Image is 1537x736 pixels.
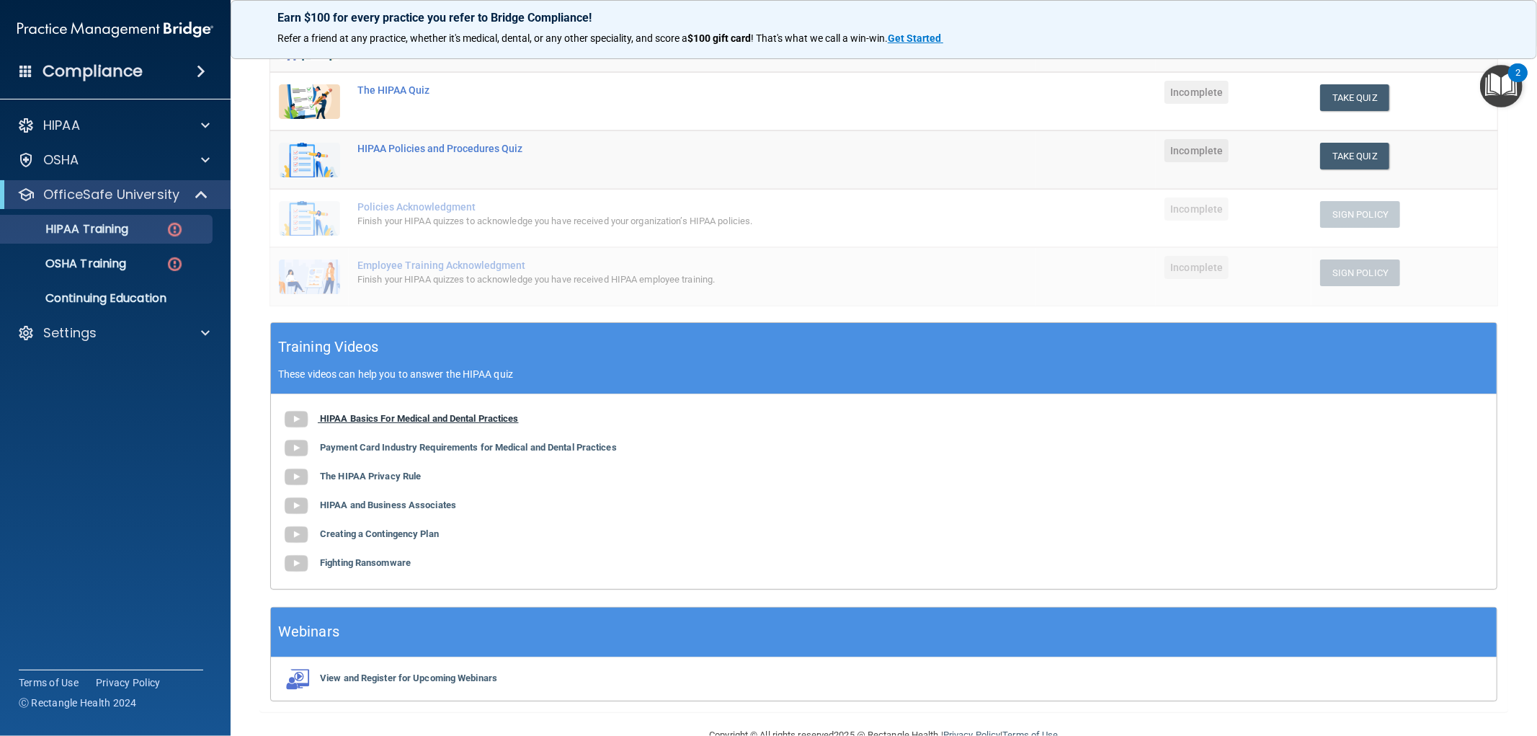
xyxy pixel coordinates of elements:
[43,186,179,203] p: OfficeSafe University
[320,442,617,453] b: Payment Card Industry Requirements for Medical and Dental Practices
[17,186,209,203] a: OfficeSafe University
[17,117,210,134] a: HIPAA
[277,32,687,44] span: Refer a friend at any practice, whether it's medical, dental, or any other speciality, and score a
[166,221,184,239] img: danger-circle.6113f641.png
[282,520,311,549] img: gray_youtube_icon.38fcd6cc.png
[320,557,411,568] b: Fighting Ransomware
[166,255,184,273] img: danger-circle.6113f641.png
[282,549,311,578] img: gray_youtube_icon.38fcd6cc.png
[357,143,964,154] div: HIPAA Policies and Procedures Quiz
[278,334,379,360] h5: Training Videos
[282,405,311,434] img: gray_youtube_icon.38fcd6cc.png
[17,324,210,342] a: Settings
[357,260,964,271] div: Employee Training Acknowledgment
[1320,260,1400,286] button: Sign Policy
[9,222,128,236] p: HIPAA Training
[357,201,964,213] div: Policies Acknowledgment
[282,492,311,520] img: gray_youtube_icon.38fcd6cc.png
[19,675,79,690] a: Terms of Use
[278,368,1489,380] p: These videos can help you to answer the HIPAA quiz
[357,213,964,230] div: Finish your HIPAA quizzes to acknowledge you have received your organization’s HIPAA policies.
[277,11,1490,25] p: Earn $100 for every practice you refer to Bridge Compliance!
[1164,198,1229,221] span: Incomplete
[9,291,206,306] p: Continuing Education
[687,32,751,44] strong: $100 gift card
[320,673,497,683] b: View and Register for Upcoming Webinars
[282,463,311,492] img: gray_youtube_icon.38fcd6cc.png
[888,32,941,44] strong: Get Started
[357,271,964,288] div: Finish your HIPAA quizzes to acknowledge you have received HIPAA employee training.
[1320,143,1389,169] button: Take Quiz
[357,84,964,96] div: The HIPAA Quiz
[43,324,97,342] p: Settings
[1480,65,1523,107] button: Open Resource Center, 2 new notifications
[1515,73,1520,92] div: 2
[1320,201,1400,228] button: Sign Policy
[17,15,213,44] img: PMB logo
[320,528,439,539] b: Creating a Contingency Plan
[1164,139,1229,162] span: Incomplete
[751,32,888,44] span: ! That's what we call a win-win.
[17,151,210,169] a: OSHA
[320,471,421,482] b: The HIPAA Privacy Rule
[278,619,339,644] h5: Webinars
[43,61,143,81] h4: Compliance
[96,675,161,690] a: Privacy Policy
[1320,84,1389,111] button: Take Quiz
[1164,81,1229,104] span: Incomplete
[43,117,80,134] p: HIPAA
[19,696,137,710] span: Ⓒ Rectangle Health 2024
[282,668,311,690] img: webinarIcon.c7ebbf15.png
[320,413,519,424] b: HIPAA Basics For Medical and Dental Practices
[282,434,311,463] img: gray_youtube_icon.38fcd6cc.png
[9,257,126,271] p: OSHA Training
[43,151,79,169] p: OSHA
[1164,256,1229,279] span: Incomplete
[888,32,943,44] a: Get Started
[320,500,456,510] b: HIPAA and Business Associates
